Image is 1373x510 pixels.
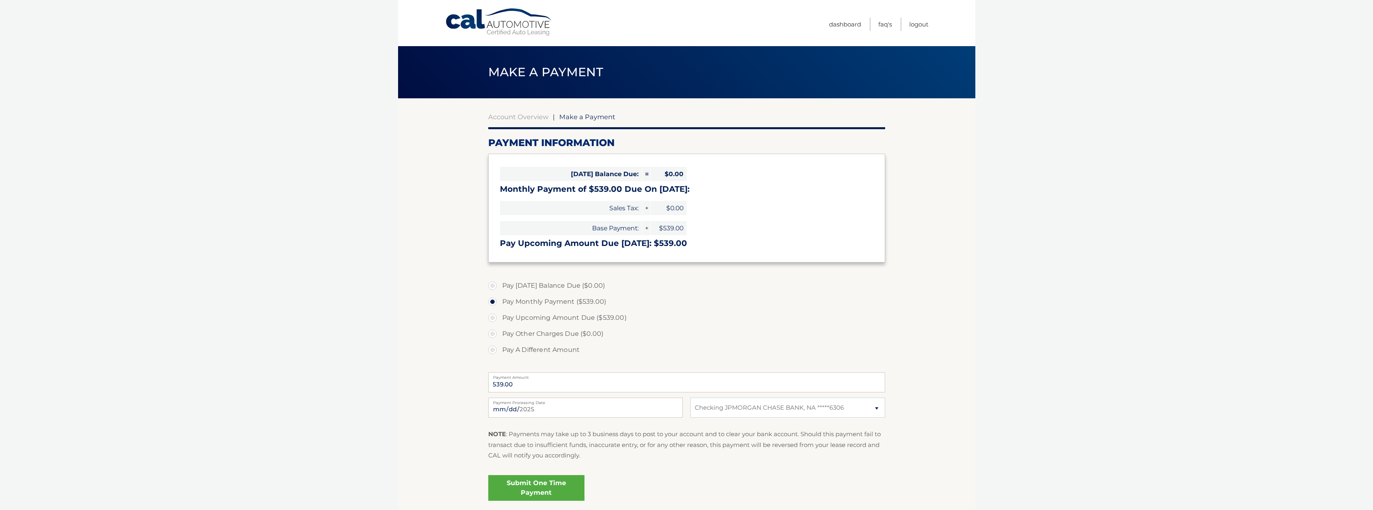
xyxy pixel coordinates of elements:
label: Payment Processing Date [488,398,683,404]
span: Make a Payment [559,113,615,121]
span: + [642,201,650,215]
a: Logout [909,18,928,31]
label: Pay Upcoming Amount Due ($539.00) [488,310,885,326]
strong: NOTE [488,430,506,438]
input: Payment Amount [488,372,885,392]
span: | [553,113,555,121]
span: + [642,221,650,235]
span: $0.00 [651,201,687,215]
label: Pay A Different Amount [488,342,885,358]
a: Dashboard [829,18,861,31]
h3: Monthly Payment of $539.00 Due On [DATE]: [500,184,874,194]
label: Payment Amount [488,372,885,379]
a: FAQ's [878,18,892,31]
label: Pay Other Charges Due ($0.00) [488,326,885,342]
label: Pay [DATE] Balance Due ($0.00) [488,278,885,294]
p: : Payments may take up to 3 business days to post to your account and to clear your bank account.... [488,429,885,461]
span: Base Payment: [500,221,642,235]
h2: Payment Information [488,137,885,149]
a: Cal Automotive [445,8,553,37]
a: Submit One Time Payment [488,475,584,501]
span: Sales Tax: [500,201,642,215]
a: Account Overview [488,113,548,121]
span: [DATE] Balance Due: [500,167,642,181]
input: Payment Date [488,398,683,418]
span: $539.00 [651,221,687,235]
span: = [642,167,650,181]
span: Make a Payment [488,65,603,79]
span: $0.00 [651,167,687,181]
label: Pay Monthly Payment ($539.00) [488,294,885,310]
h3: Pay Upcoming Amount Due [DATE]: $539.00 [500,238,874,248]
